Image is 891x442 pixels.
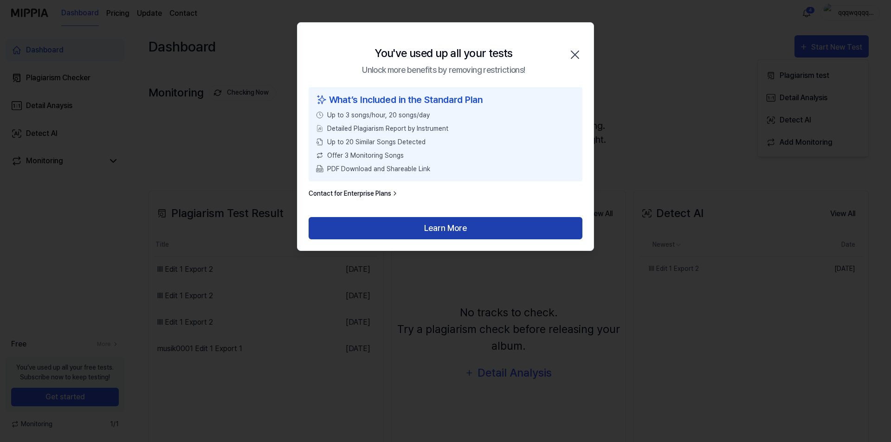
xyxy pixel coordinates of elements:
[309,189,399,199] a: Contact for Enterprise Plans
[309,217,582,239] button: Learn More
[327,110,430,120] span: Up to 3 songs/hour, 20 songs/day
[316,125,323,132] img: File Select
[362,64,525,76] div: Unlock more benefits by removing restrictions!
[327,164,430,174] span: PDF Download and Shareable Link
[316,165,323,173] img: PDF Download
[327,151,404,160] span: Offer 3 Monitoring Songs
[374,45,513,62] div: You've used up all your tests
[316,93,575,107] div: What’s Included in the Standard Plan
[327,124,448,134] span: Detailed Plagiarism Report by Instrument
[327,137,426,147] span: Up to 20 Similar Songs Detected
[316,93,327,107] img: sparkles icon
